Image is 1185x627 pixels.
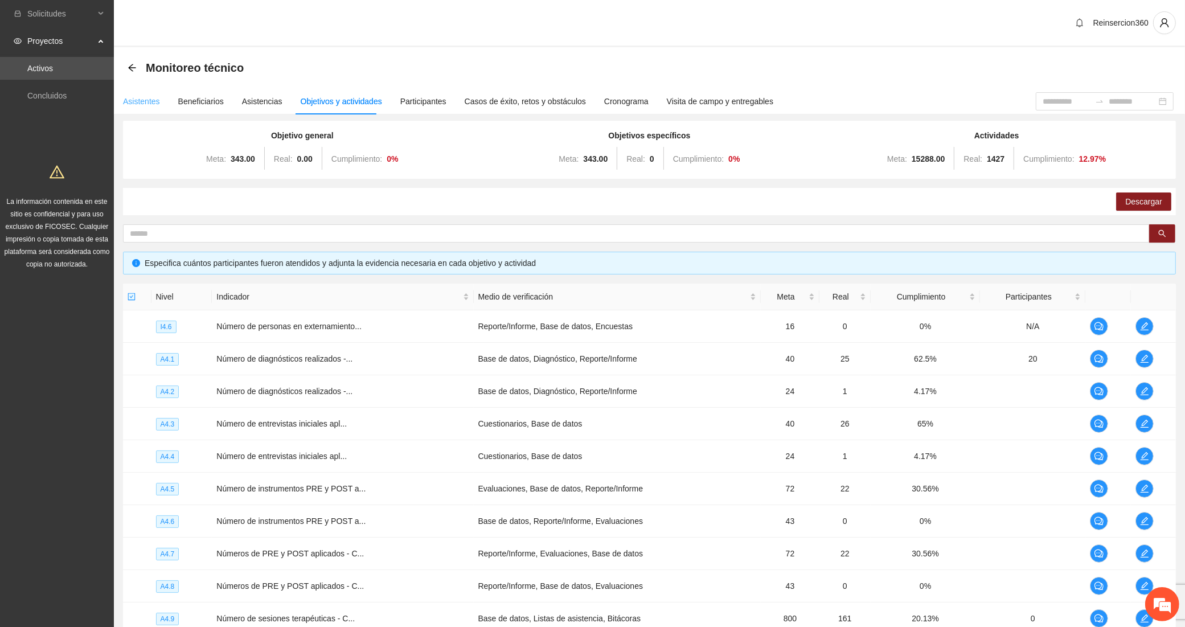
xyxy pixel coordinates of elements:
[59,58,191,73] div: Chatee con nosotros ahora
[187,6,214,33] div: Minimizar ventana de chat en vivo
[474,408,761,440] td: Cuestionarios, Base de datos
[206,154,226,163] span: Meta:
[1125,195,1162,208] span: Descargar
[387,154,398,163] strong: 0 %
[156,515,179,528] span: A4.6
[156,386,179,398] span: A4.2
[1135,382,1154,400] button: edit
[1090,415,1108,433] button: comment
[871,570,981,603] td: 0%
[761,284,819,310] th: Meta
[216,290,460,303] span: Indicador
[1090,544,1108,563] button: comment
[474,570,761,603] td: Reporte/Informe, Base de datos, Evaluaciones
[132,259,140,267] span: info-circle
[1136,517,1153,526] span: edit
[1136,387,1153,396] span: edit
[609,131,691,140] strong: Objetivos específicos
[128,293,136,301] span: check-square
[1136,549,1153,558] span: edit
[559,154,579,163] span: Meta:
[761,408,819,440] td: 40
[1023,154,1074,163] span: Cumplimiento:
[1090,480,1108,498] button: comment
[980,310,1085,343] td: N/A
[1136,354,1153,363] span: edit
[583,154,608,163] strong: 343.00
[1136,419,1153,428] span: edit
[963,154,982,163] span: Real:
[1149,224,1175,243] button: search
[1090,512,1108,530] button: comment
[274,154,293,163] span: Real:
[985,290,1072,303] span: Participantes
[819,310,871,343] td: 0
[871,473,981,505] td: 30.56%
[1154,18,1175,28] span: user
[474,505,761,538] td: Base de datos, Reporte/Informe, Evaluaciones
[216,549,364,558] span: Números de PRE y POST aplicados - C...
[242,95,282,108] div: Asistencias
[1135,577,1154,595] button: edit
[156,483,179,495] span: A4.5
[871,408,981,440] td: 65%
[1136,452,1153,461] span: edit
[400,95,446,108] div: Participantes
[156,353,179,366] span: A4.1
[1135,447,1154,465] button: edit
[156,548,179,560] span: A4.7
[6,311,217,351] textarea: Escriba su mensaje y pulse “Intro”
[761,570,819,603] td: 43
[1135,512,1154,530] button: edit
[128,63,137,73] div: Back
[146,59,244,77] span: Monitoreo técnico
[301,95,382,108] div: Objetivos y actividades
[27,64,53,73] a: Activos
[819,538,871,570] td: 22
[156,418,179,431] span: A4.3
[1079,154,1106,163] strong: 12.97 %
[465,95,586,108] div: Casos de éxito, retos y obstáculos
[1071,18,1088,27] span: bell
[474,284,761,310] th: Medio de verificación
[212,284,473,310] th: Indicador
[819,473,871,505] td: 22
[156,321,177,333] span: I4.6
[1136,484,1153,493] span: edit
[216,322,361,331] span: Número de personas en externamiento...
[156,450,179,463] span: A4.4
[819,375,871,408] td: 1
[667,95,773,108] div: Visita de campo y entregables
[887,154,907,163] span: Meta:
[1090,577,1108,595] button: comment
[871,538,981,570] td: 30.56%
[474,440,761,473] td: Cuestionarios, Base de datos
[1135,480,1154,498] button: edit
[728,154,740,163] strong: 0 %
[216,354,352,363] span: Número de diagnósticos realizados -...
[231,154,255,163] strong: 343.00
[474,343,761,375] td: Base de datos, Diagnóstico, Reporte/Informe
[761,505,819,538] td: 43
[819,408,871,440] td: 26
[1135,350,1154,368] button: edit
[673,154,724,163] span: Cumplimiento:
[761,473,819,505] td: 72
[216,581,364,591] span: Números de PRE y POST aplicados - C...
[474,375,761,408] td: Base de datos, Diagnóstico, Reporte/Informe
[66,152,157,267] span: Estamos en línea.
[761,343,819,375] td: 40
[980,284,1085,310] th: Participantes
[871,310,981,343] td: 0%
[1090,382,1108,400] button: comment
[14,10,22,18] span: inbox
[819,440,871,473] td: 1
[156,613,179,625] span: A4.9
[819,505,871,538] td: 0
[478,290,748,303] span: Medio de verificación
[871,343,981,375] td: 62.5%
[1116,192,1171,211] button: Descargar
[216,484,366,493] span: Número de instrumentos PRE y POST a...
[626,154,645,163] span: Real:
[474,473,761,505] td: Evaluaciones, Base de datos, Reporte/Informe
